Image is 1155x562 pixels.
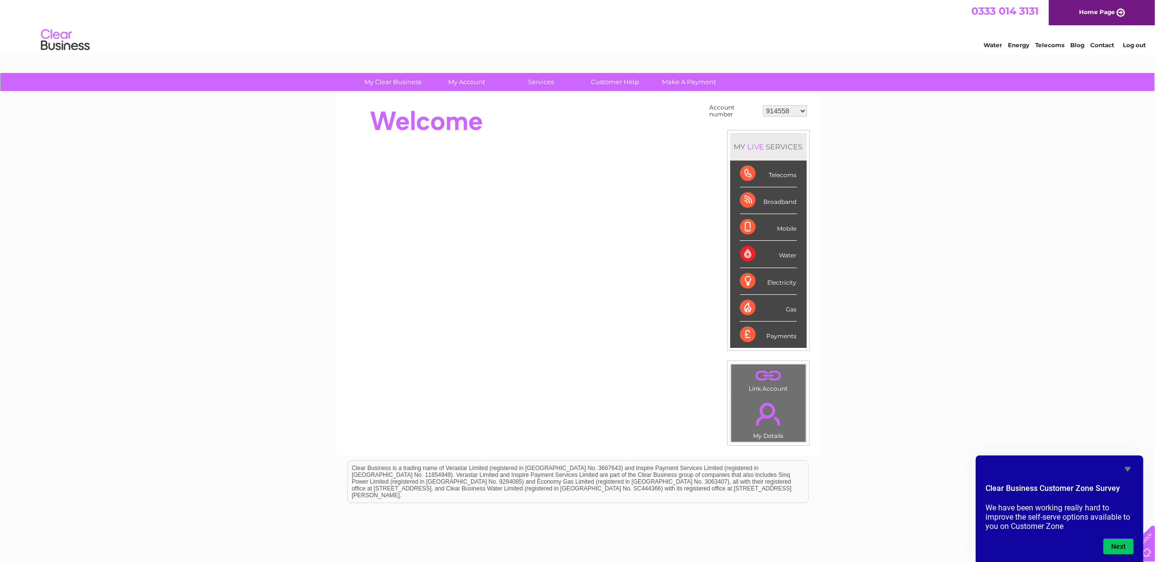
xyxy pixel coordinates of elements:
div: Gas [740,295,797,322]
td: My Details [731,395,806,442]
a: Customer Help [575,73,655,91]
td: Account number [707,102,760,120]
a: Log out [1123,41,1146,49]
h2: Clear Business Customer Zone Survey [985,483,1134,499]
div: Water [740,241,797,268]
a: Contact [1090,41,1114,49]
img: logo.png [40,25,90,55]
a: My Clear Business [353,73,433,91]
a: . [734,367,803,384]
a: Water [984,41,1002,49]
a: Make A Payment [649,73,729,91]
div: Clear Business Customer Zone Survey [985,463,1134,554]
td: Link Account [731,364,806,395]
div: MY SERVICES [730,133,807,161]
div: Payments [740,322,797,348]
div: Telecoms [740,161,797,187]
a: . [734,397,803,431]
p: We have been working really hard to improve the self-serve options available to you on Customer Zone [985,503,1134,531]
a: Telecoms [1035,41,1064,49]
div: Electricity [740,268,797,295]
a: Energy [1008,41,1029,49]
button: Next question [1103,539,1134,554]
a: 0333 014 3131 [971,5,1039,17]
a: Blog [1070,41,1084,49]
div: Clear Business is a trading name of Verastar Limited (registered in [GEOGRAPHIC_DATA] No. 3667643... [348,5,808,47]
div: Broadband [740,187,797,214]
button: Hide survey [1122,463,1134,475]
div: Mobile [740,214,797,241]
a: My Account [427,73,507,91]
div: LIVE [746,142,766,151]
a: Services [501,73,581,91]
